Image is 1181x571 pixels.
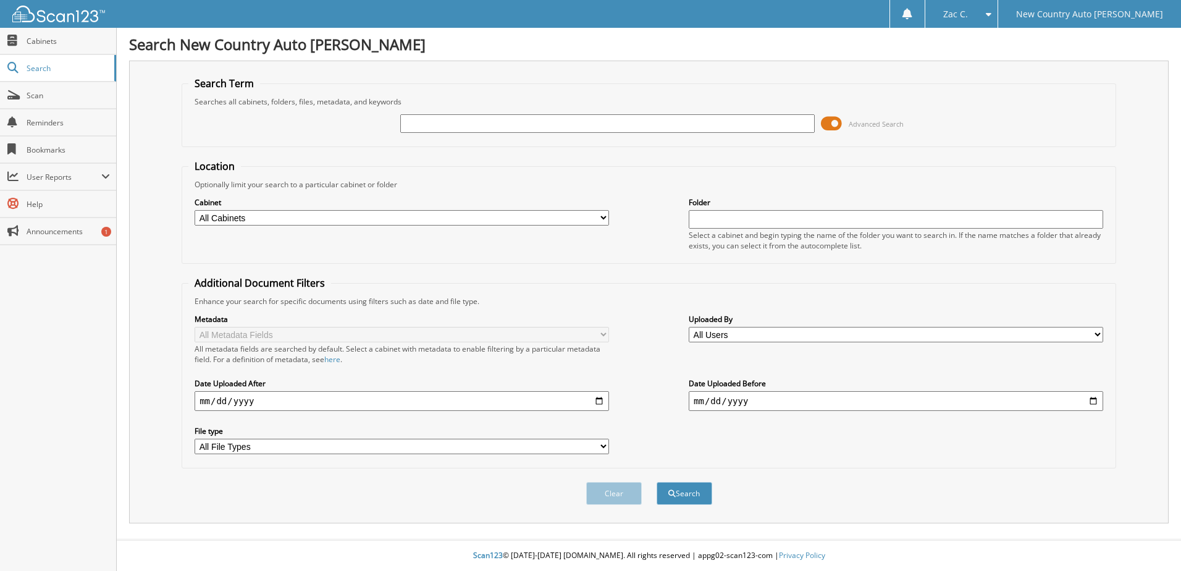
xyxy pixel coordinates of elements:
label: Metadata [195,314,609,324]
span: Advanced Search [849,119,904,129]
label: Uploaded By [689,314,1103,324]
span: New Country Auto [PERSON_NAME] [1016,11,1163,18]
a: Privacy Policy [779,550,825,560]
div: Select a cabinet and begin typing the name of the folder you want to search in. If the name match... [689,230,1103,251]
div: 1 [101,227,111,237]
span: Zac C. [943,11,968,18]
input: start [195,391,609,411]
label: Folder [689,197,1103,208]
span: Search [27,63,108,74]
span: Cabinets [27,36,110,46]
label: Cabinet [195,197,609,208]
div: Optionally limit your search to a particular cabinet or folder [188,179,1109,190]
label: Date Uploaded Before [689,378,1103,389]
span: Help [27,199,110,209]
input: end [689,391,1103,411]
label: Date Uploaded After [195,378,609,389]
span: User Reports [27,172,101,182]
a: here [324,354,340,365]
iframe: Chat Widget [1119,512,1181,571]
span: Reminders [27,117,110,128]
button: Clear [586,482,642,505]
span: Announcements [27,226,110,237]
button: Search [657,482,712,505]
legend: Location [188,159,241,173]
span: Scan [27,90,110,101]
div: Enhance your search for specific documents using filters such as date and file type. [188,296,1109,307]
legend: Additional Document Filters [188,276,331,290]
label: File type [195,426,609,436]
legend: Search Term [188,77,260,90]
div: Searches all cabinets, folders, files, metadata, and keywords [188,96,1109,107]
h1: Search New Country Auto [PERSON_NAME] [129,34,1169,54]
div: © [DATE]-[DATE] [DOMAIN_NAME]. All rights reserved | appg02-scan123-com | [117,541,1181,571]
img: scan123-logo-white.svg [12,6,105,22]
span: Scan123 [473,550,503,560]
div: All metadata fields are searched by default. Select a cabinet with metadata to enable filtering b... [195,344,609,365]
span: Bookmarks [27,145,110,155]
